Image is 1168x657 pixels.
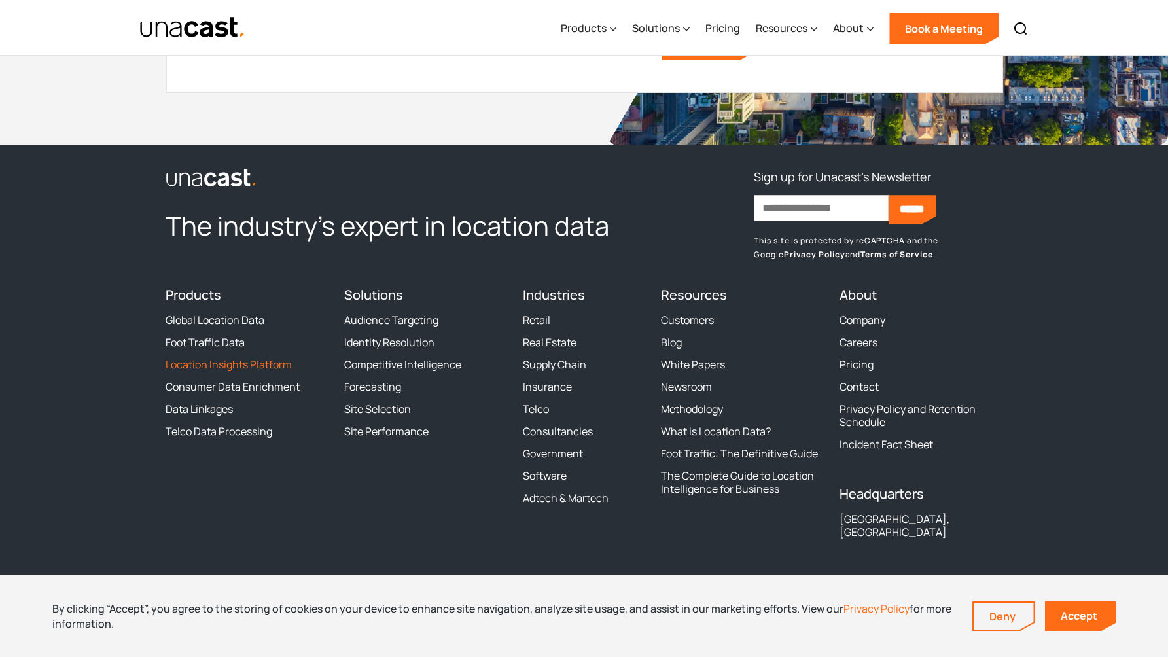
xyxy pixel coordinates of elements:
a: Real Estate [523,336,576,349]
a: Consultancies [523,425,593,438]
a: Blog [661,336,682,349]
a: Facebook [189,574,213,597]
a: Privacy Policy [784,249,845,260]
a: Competitive Intelligence [344,358,461,371]
a: The Complete Guide to Location Intelligence for Business [661,469,824,495]
a: Forecasting [344,380,401,393]
a: Privacy Policy and Retention Schedule [840,402,1002,429]
a: Book a Meeting [889,13,999,44]
a: Consumer Data Enrichment [166,380,300,393]
a: Products [166,286,221,304]
h4: About [840,287,1002,303]
a: Pricing [705,2,740,56]
a: Careers [840,336,877,349]
div: Solutions [632,20,680,36]
a: Site Performance [344,425,429,438]
a: Contact [840,380,879,393]
a: Accept [1045,601,1116,631]
a: What is Location Data? [661,425,771,438]
a: Privacy Policy [843,601,910,616]
div: Products [561,20,607,36]
a: Telco [523,402,549,416]
h4: Industries [523,287,645,303]
div: By clicking “Accept”, you agree to the storing of cookies on your device to enhance site navigati... [52,601,953,631]
a: home [139,16,246,39]
a: Data Linkages [166,402,233,416]
a: Supply Chain [523,358,586,371]
a: Methodology [661,402,723,416]
h4: Resources [661,287,824,303]
div: About [833,20,864,36]
a: White Papers [661,358,725,371]
a: Identity Resolution [344,336,434,349]
a: Customers [661,313,714,327]
a: Software [523,469,567,482]
div: Products [561,2,616,56]
a: Government [523,447,583,460]
img: Unacast logo [166,168,257,188]
a: Twitter / X [166,574,189,597]
div: [GEOGRAPHIC_DATA], [GEOGRAPHIC_DATA] [840,512,1002,539]
h4: Headquarters [840,486,1002,502]
a: Adtech & Martech [523,491,609,505]
a: link to the homepage [166,166,645,187]
a: LinkedIn [213,574,236,597]
a: Audience Targeting [344,313,438,327]
a: Solutions [344,286,403,304]
a: Company [840,313,885,327]
a: Terms of Service [860,249,932,260]
h2: The industry’s expert in location data [166,209,645,243]
img: Search icon [1013,21,1029,37]
a: Foot Traffic: The Definitive Guide [661,447,818,460]
a: Deny [974,603,1034,630]
a: Pricing [840,358,874,371]
a: Foot Traffic Data [166,336,245,349]
div: Resources [756,20,807,36]
div: Resources [756,2,817,56]
a: Retail [523,313,550,327]
a: Incident Fact Sheet [840,438,933,451]
h3: Sign up for Unacast's Newsletter [754,166,931,187]
a: Newsroom [661,380,712,393]
div: About [833,2,874,56]
div: Solutions [632,2,690,56]
a: Location Insights Platform [166,358,292,371]
img: Unacast text logo [139,16,246,39]
a: Global Location Data [166,313,264,327]
a: Telco Data Processing [166,425,272,438]
a: Insurance [523,380,572,393]
a: Site Selection [344,402,411,416]
p: This site is protected by reCAPTCHA and the Google and [754,234,1002,260]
